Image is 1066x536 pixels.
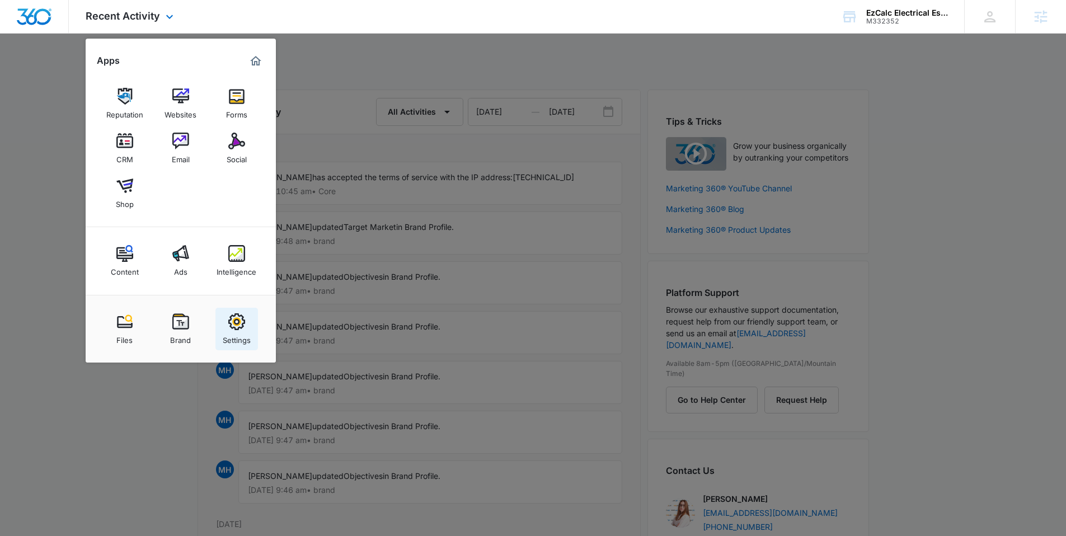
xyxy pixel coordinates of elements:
a: Ads [159,239,202,282]
div: Content [111,262,139,276]
h2: Apps [97,55,120,66]
div: Websites [165,105,196,119]
div: Ads [174,262,187,276]
a: Websites [159,82,202,125]
a: Intelligence [215,239,258,282]
div: CRM [116,149,133,164]
div: Settings [223,330,251,345]
a: Shop [104,172,146,214]
div: Email [172,149,190,164]
div: Forms [226,105,247,119]
div: Social [227,149,247,164]
a: CRM [104,127,146,170]
div: account name [866,8,948,17]
div: Shop [116,194,134,209]
span: Recent Activity [86,10,160,22]
div: account id [866,17,948,25]
div: Intelligence [217,262,256,276]
a: Content [104,239,146,282]
a: Settings [215,308,258,350]
a: Brand [159,308,202,350]
a: Marketing 360® Dashboard [247,52,265,70]
a: Email [159,127,202,170]
div: Brand [170,330,191,345]
div: Reputation [106,105,143,119]
a: Reputation [104,82,146,125]
a: Forms [215,82,258,125]
a: Social [215,127,258,170]
div: Files [116,330,133,345]
a: Files [104,308,146,350]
